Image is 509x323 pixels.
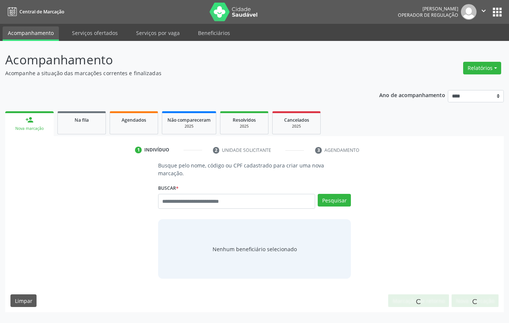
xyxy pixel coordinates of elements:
div: 2025 [278,124,315,129]
span: Resolvidos [233,117,256,123]
a: Serviços por vaga [131,26,185,39]
span: Cancelados [284,117,309,123]
button: Relatórios [463,62,501,74]
span: Nenhum beneficiário selecionado [213,245,297,253]
div: 1 [135,147,142,153]
label: Buscar [158,182,179,194]
span: Central de Marcação [19,9,64,15]
p: Busque pelo nome, código ou CPF cadastrado para criar uma nova marcação. [158,161,351,177]
div: [PERSON_NAME] [398,6,458,12]
button:  [477,4,491,20]
a: Acompanhamento [3,26,59,41]
a: Serviços ofertados [67,26,123,39]
span: Operador de regulação [398,12,458,18]
span: Não compareceram [167,117,211,123]
div: 2025 [226,124,263,129]
button: apps [491,6,504,19]
div: Nova marcação [10,126,48,131]
div: person_add [25,116,34,124]
p: Acompanhe a situação das marcações correntes e finalizadas [5,69,354,77]
p: Acompanhamento [5,51,354,69]
button: Limpar [10,294,37,307]
img: img [461,4,477,20]
span: Agendados [122,117,146,123]
span: Na fila [75,117,89,123]
a: Central de Marcação [5,6,64,18]
p: Ano de acompanhamento [379,90,445,99]
button: Pesquisar [318,194,351,207]
i:  [480,7,488,15]
div: Indivíduo [144,147,169,153]
div: 2025 [167,124,211,129]
a: Beneficiários [193,26,235,39]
